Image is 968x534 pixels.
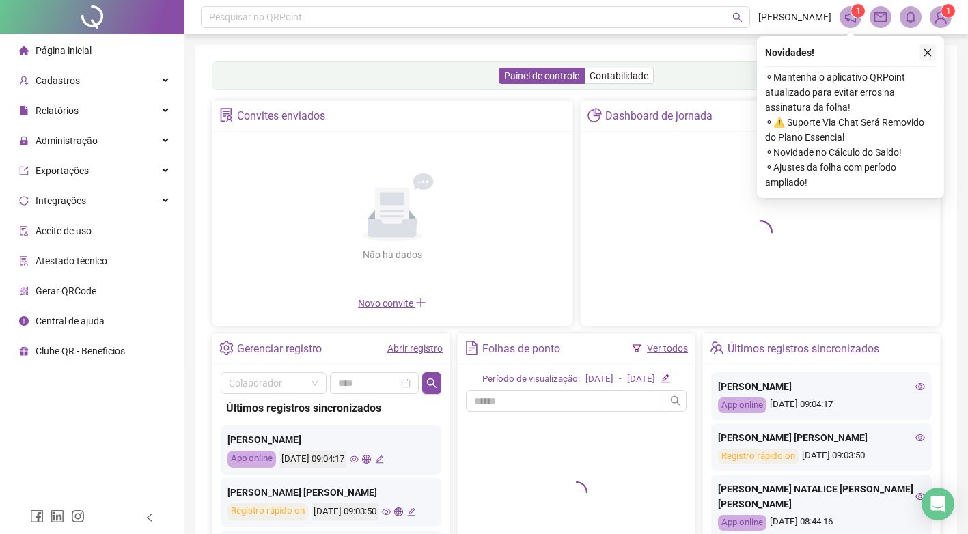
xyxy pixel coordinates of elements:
span: search [670,395,681,406]
div: [PERSON_NAME] [227,432,434,447]
div: Período de visualização: [482,372,580,387]
span: 1 [856,6,861,16]
span: Página inicial [36,45,92,56]
span: Painel de controle [504,70,579,81]
div: Registro rápido on [718,449,799,464]
div: App online [227,451,276,468]
span: solution [219,108,234,122]
div: [DATE] [627,372,655,387]
div: Convites enviados [237,104,325,128]
div: [DATE] [585,372,613,387]
div: [DATE] 09:03:50 [312,503,378,520]
span: eye [915,433,925,442]
div: Open Intercom Messenger [922,488,954,520]
span: global [394,507,403,516]
span: file-text [465,341,479,355]
span: Integrações [36,195,86,206]
span: [PERSON_NAME] [758,10,831,25]
span: edit [375,455,384,464]
span: search [426,378,437,389]
span: ⚬ Ajustes da folha com período ampliado! [765,160,936,190]
span: search [732,12,743,23]
a: Ver todos [647,343,688,354]
span: linkedin [51,509,64,523]
span: audit [19,226,29,236]
span: Exportações [36,165,89,176]
div: [PERSON_NAME] [PERSON_NAME] [718,430,925,445]
span: 1 [946,6,951,16]
span: eye [350,455,359,464]
span: Central de ajuda [36,315,105,326]
span: left [145,513,154,522]
span: Administração [36,135,98,146]
span: home [19,46,29,55]
div: Dashboard de jornada [605,104,713,128]
span: file [19,106,29,115]
span: ⚬ ⚠️ Suporte Via Chat Será Removido do Plano Essencial [765,115,936,145]
span: notification [844,11,857,23]
span: info-circle [19,316,29,326]
span: instagram [71,509,85,523]
span: facebook [30,509,44,523]
span: team [710,341,724,355]
span: bell [904,11,917,23]
span: export [19,166,29,175]
span: sync [19,196,29,206]
span: edit [661,374,669,382]
div: [PERSON_NAME] [PERSON_NAME] [227,485,434,500]
img: 73616 [930,7,951,27]
span: solution [19,256,29,266]
div: Registro rápido on [227,503,308,520]
sup: 1 [851,4,865,18]
div: App online [718,397,766,413]
span: user-add [19,76,29,85]
sup: Atualize o seu contato no menu Meus Dados [941,4,955,18]
div: Últimos registros sincronizados [226,399,436,417]
span: ⚬ Novidade no Cálculo do Saldo! [765,145,936,160]
span: plus [415,297,426,308]
span: Contabilidade [590,70,648,81]
span: Cadastros [36,75,80,86]
span: Clube QR - Beneficios [36,346,125,356]
span: gift [19,346,29,356]
span: qrcode [19,286,29,296]
span: eye [915,382,925,391]
a: Abrir registro [387,343,443,354]
span: loading [747,219,774,246]
span: eye [915,492,925,501]
div: [DATE] 09:03:50 [718,449,925,464]
div: [DATE] 08:44:16 [718,515,925,531]
span: lock [19,136,29,145]
span: Novo convite [358,298,426,309]
span: mail [874,11,887,23]
span: ⚬ Mantenha o aplicativo QRPoint atualizado para evitar erros na assinatura da folha! [765,70,936,115]
div: [DATE] 09:04:17 [279,451,346,468]
span: Gerar QRCode [36,285,96,296]
div: Não há dados [329,247,455,262]
span: loading [564,480,588,504]
div: Últimos registros sincronizados [728,337,879,361]
span: eye [382,507,391,516]
div: - [619,372,622,387]
span: pie-chart [587,108,602,122]
div: Folhas de ponto [482,337,560,361]
div: Gerenciar registro [237,337,322,361]
span: edit [407,507,416,516]
div: App online [718,515,766,531]
div: [PERSON_NAME] NATALICE [PERSON_NAME] [PERSON_NAME] [718,481,925,511]
span: Relatórios [36,105,79,116]
span: Atestado técnico [36,255,107,266]
span: Aceite de uso [36,225,92,236]
div: [DATE] 09:04:17 [718,397,925,413]
span: close [923,48,932,57]
span: global [362,455,371,464]
span: filter [632,343,641,353]
span: setting [219,341,234,355]
div: [PERSON_NAME] [718,379,925,394]
span: Novidades ! [765,45,814,60]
